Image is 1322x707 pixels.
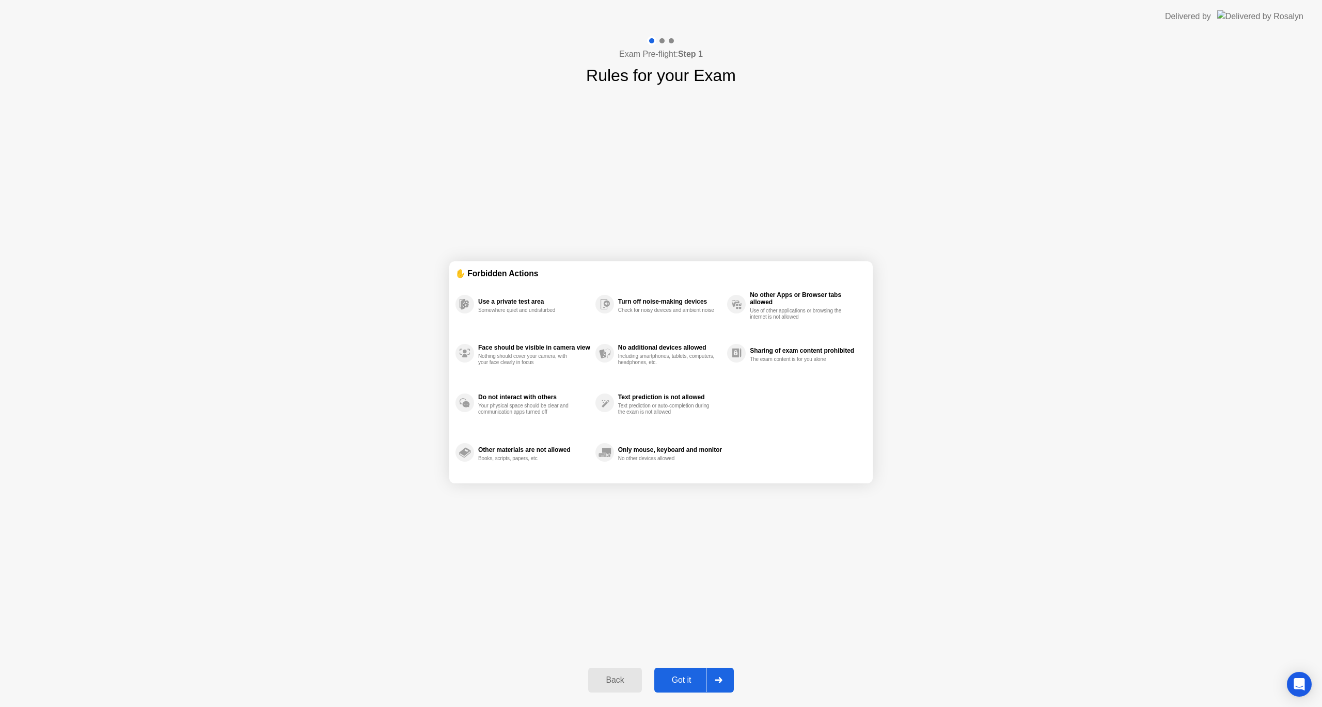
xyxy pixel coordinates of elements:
button: Got it [654,668,734,693]
div: Use a private test area [478,298,590,305]
div: Your physical space should be clear and communication apps turned off [478,403,576,415]
div: Text prediction is not allowed [618,394,722,401]
div: Open Intercom Messenger [1287,672,1312,697]
h4: Exam Pre-flight: [619,48,703,60]
img: Delivered by Rosalyn [1217,10,1303,22]
div: Including smartphones, tablets, computers, headphones, etc. [618,353,716,366]
button: Back [588,668,641,693]
div: Other materials are not allowed [478,446,590,453]
div: The exam content is for you alone [750,356,847,363]
div: Only mouse, keyboard and monitor [618,446,722,453]
div: Check for noisy devices and ambient noise [618,307,716,313]
div: Nothing should cover your camera, with your face clearly in focus [478,353,576,366]
div: Delivered by [1165,10,1211,23]
h1: Rules for your Exam [586,63,736,88]
div: Somewhere quiet and undisturbed [478,307,576,313]
div: Sharing of exam content prohibited [750,347,861,354]
div: ✋ Forbidden Actions [455,268,867,279]
div: No other devices allowed [618,455,716,462]
div: Books, scripts, papers, etc [478,455,576,462]
div: Got it [657,675,706,685]
div: Do not interact with others [478,394,590,401]
div: No additional devices allowed [618,344,722,351]
div: Face should be visible in camera view [478,344,590,351]
div: No other Apps or Browser tabs allowed [750,291,861,306]
div: Turn off noise-making devices [618,298,722,305]
div: Back [591,675,638,685]
div: Use of other applications or browsing the internet is not allowed [750,308,847,320]
div: Text prediction or auto-completion during the exam is not allowed [618,403,716,415]
b: Step 1 [678,50,703,58]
